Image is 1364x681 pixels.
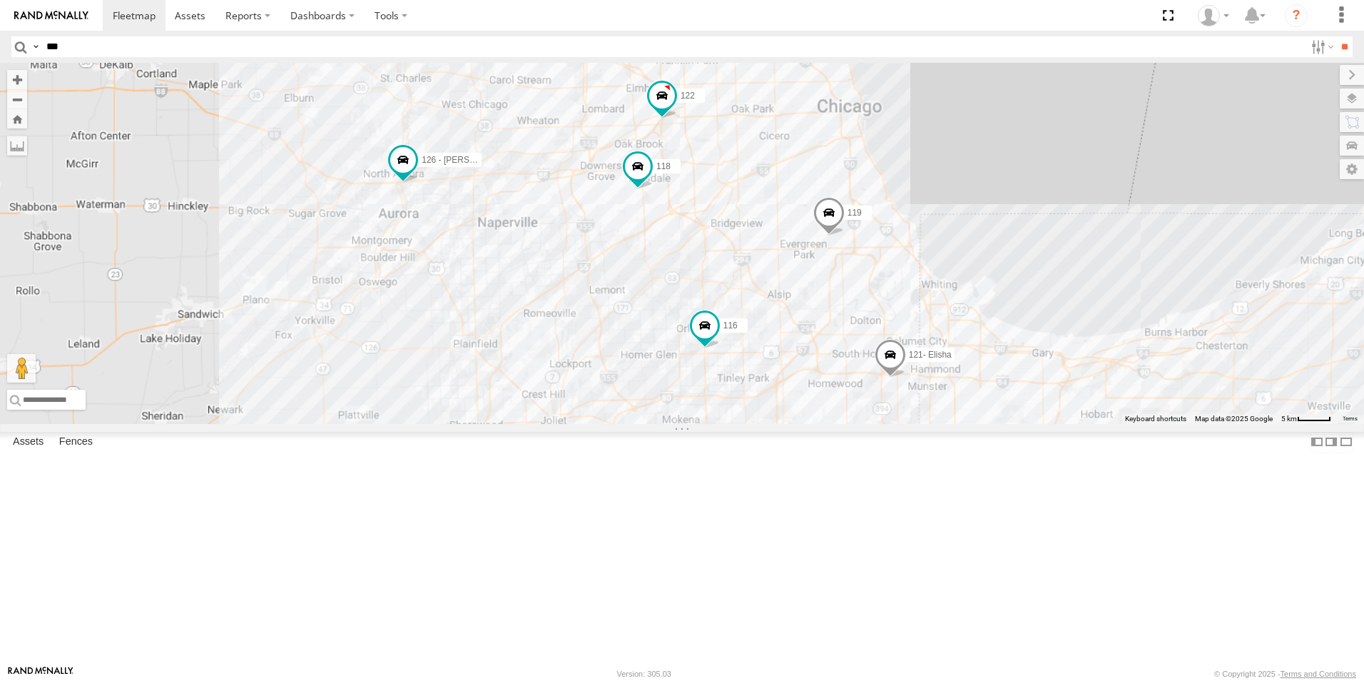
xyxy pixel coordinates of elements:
div: © Copyright 2025 - [1214,670,1356,678]
span: 5 km [1281,415,1297,423]
button: Map Scale: 5 km per 44 pixels [1277,414,1335,424]
label: Search Query [30,36,41,57]
span: Map data ©2025 Google [1195,415,1273,423]
label: Assets [6,432,51,452]
button: Keyboard shortcuts [1125,414,1186,424]
span: 119 [848,208,862,218]
label: Search Filter Options [1306,36,1336,57]
button: Zoom in [7,70,27,89]
span: 121- Elisha [909,350,952,360]
i: ? [1285,4,1308,27]
label: Hide Summary Table [1339,432,1353,453]
label: Fences [52,432,100,452]
a: Terms [1343,416,1358,422]
button: Drag Pegman onto the map to open Street View [7,354,36,383]
label: Dock Summary Table to the Right [1324,432,1338,453]
label: Dock Summary Table to the Left [1310,432,1324,453]
a: Terms and Conditions [1281,670,1356,678]
span: 116 [723,321,738,331]
span: 118 [656,161,671,171]
label: Measure [7,136,27,156]
button: Zoom out [7,89,27,109]
span: 122 [681,91,695,101]
button: Zoom Home [7,109,27,128]
div: Ed Pruneda [1193,5,1234,26]
div: Version: 305.03 [617,670,671,678]
img: rand-logo.svg [14,11,88,21]
span: 126 - [PERSON_NAME] [422,155,514,165]
label: Map Settings [1340,159,1364,179]
a: Visit our Website [8,667,73,681]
